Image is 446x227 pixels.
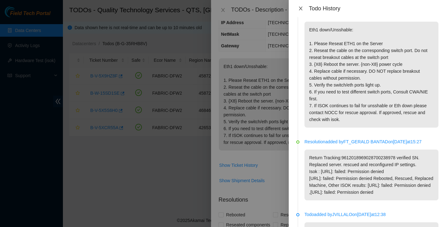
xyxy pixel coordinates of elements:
[304,211,438,218] p: Todo added by JVILLALO on [DATE] at 12:38
[296,6,305,12] button: Close
[304,22,438,128] p: Eth1 down/Unsshable: 1. Please Reseat ETH1 on the Server 2. Reseat the cable on the corresponding...
[298,6,303,11] span: close
[304,138,438,145] p: Resolution added by FT_GERALD BANTAD on [DATE] at 15:27
[304,150,438,200] p: Return Tracking:9612018969028700238978 verified SN. Replaced server. rescued and reconfigured IP ...
[309,5,438,12] div: Todo History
